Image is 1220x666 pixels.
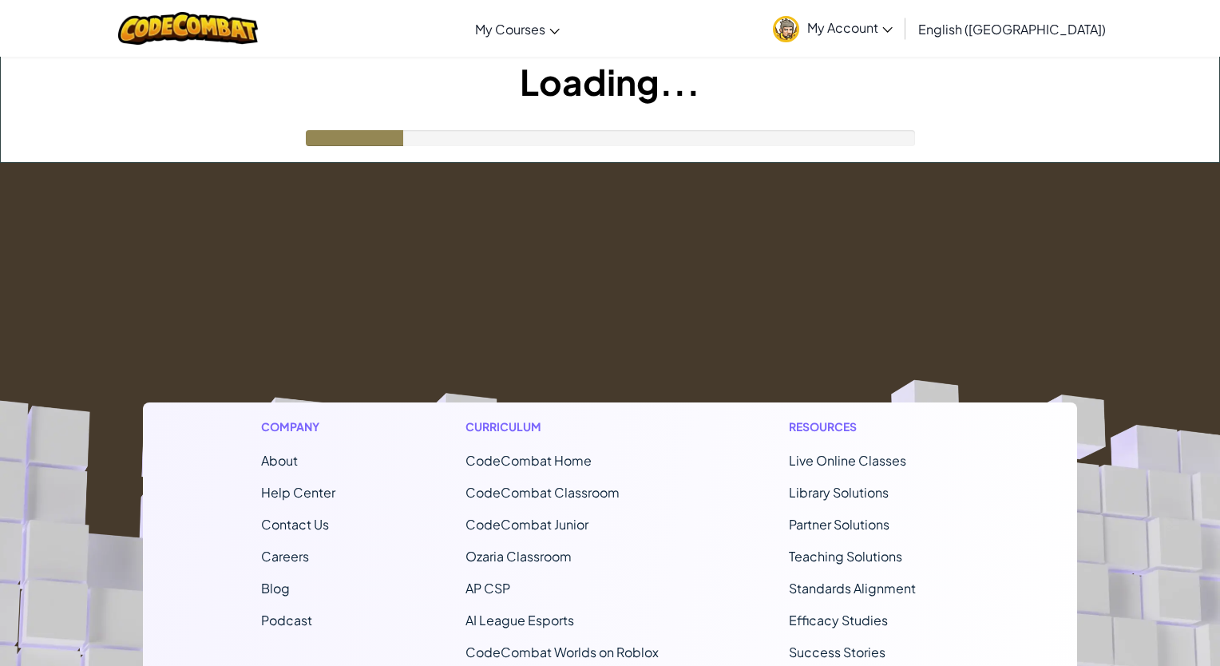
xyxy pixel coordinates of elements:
[261,418,335,435] h1: Company
[465,644,659,660] a: CodeCombat Worlds on Roblox
[465,418,659,435] h1: Curriculum
[807,19,893,36] span: My Account
[465,612,574,628] a: AI League Esports
[789,516,889,533] a: Partner Solutions
[918,21,1106,38] span: English ([GEOGRAPHIC_DATA])
[465,580,510,597] a: AP CSP
[465,548,572,565] a: Ozaria Classroom
[773,16,799,42] img: avatar
[465,452,592,469] span: CodeCombat Home
[789,548,902,565] a: Teaching Solutions
[789,644,885,660] a: Success Stories
[910,7,1114,50] a: English ([GEOGRAPHIC_DATA])
[789,612,888,628] a: Efficacy Studies
[1,57,1219,106] h1: Loading...
[261,452,298,469] a: About
[789,452,906,469] a: Live Online Classes
[261,484,335,501] a: Help Center
[261,580,290,597] a: Blog
[465,484,620,501] a: CodeCombat Classroom
[765,3,901,54] a: My Account
[261,516,329,533] span: Contact Us
[467,7,568,50] a: My Courses
[789,580,916,597] a: Standards Alignment
[789,484,889,501] a: Library Solutions
[118,12,258,45] img: CodeCombat logo
[789,418,959,435] h1: Resources
[261,548,309,565] a: Careers
[261,612,312,628] a: Podcast
[475,21,545,38] span: My Courses
[465,516,588,533] a: CodeCombat Junior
